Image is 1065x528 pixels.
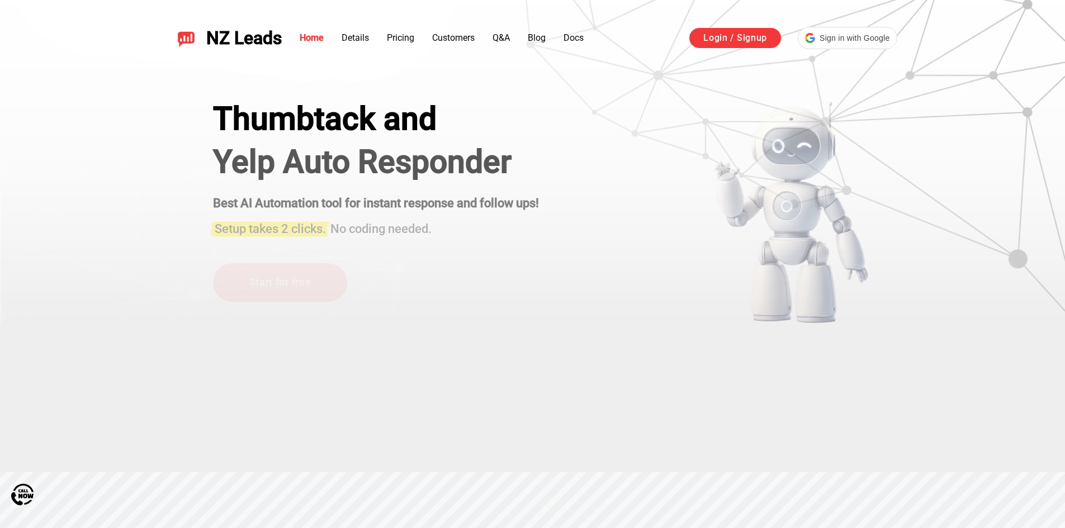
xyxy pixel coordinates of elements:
[213,263,347,302] a: Start for free
[493,32,510,43] a: Q&A
[213,101,539,137] div: Thumbtack and
[213,215,539,237] h3: No coding needed.
[432,32,475,43] a: Customers
[820,32,889,44] span: Sign in with Google
[528,32,546,43] a: Blog
[213,143,539,180] h1: Yelp Auto Responder
[11,483,34,506] img: Call Now
[689,28,781,48] a: Login / Signup
[215,222,326,236] span: Setup takes 2 clicks.
[798,27,897,49] div: Sign in with Google
[387,32,414,43] a: Pricing
[713,101,869,324] img: yelp bot
[300,32,324,43] a: Home
[564,32,584,43] a: Docs
[206,28,282,49] span: NZ Leads
[177,29,195,47] img: NZ Leads logo
[342,32,369,43] a: Details
[213,196,539,210] strong: Best AI Automation tool for instant response and follow ups!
